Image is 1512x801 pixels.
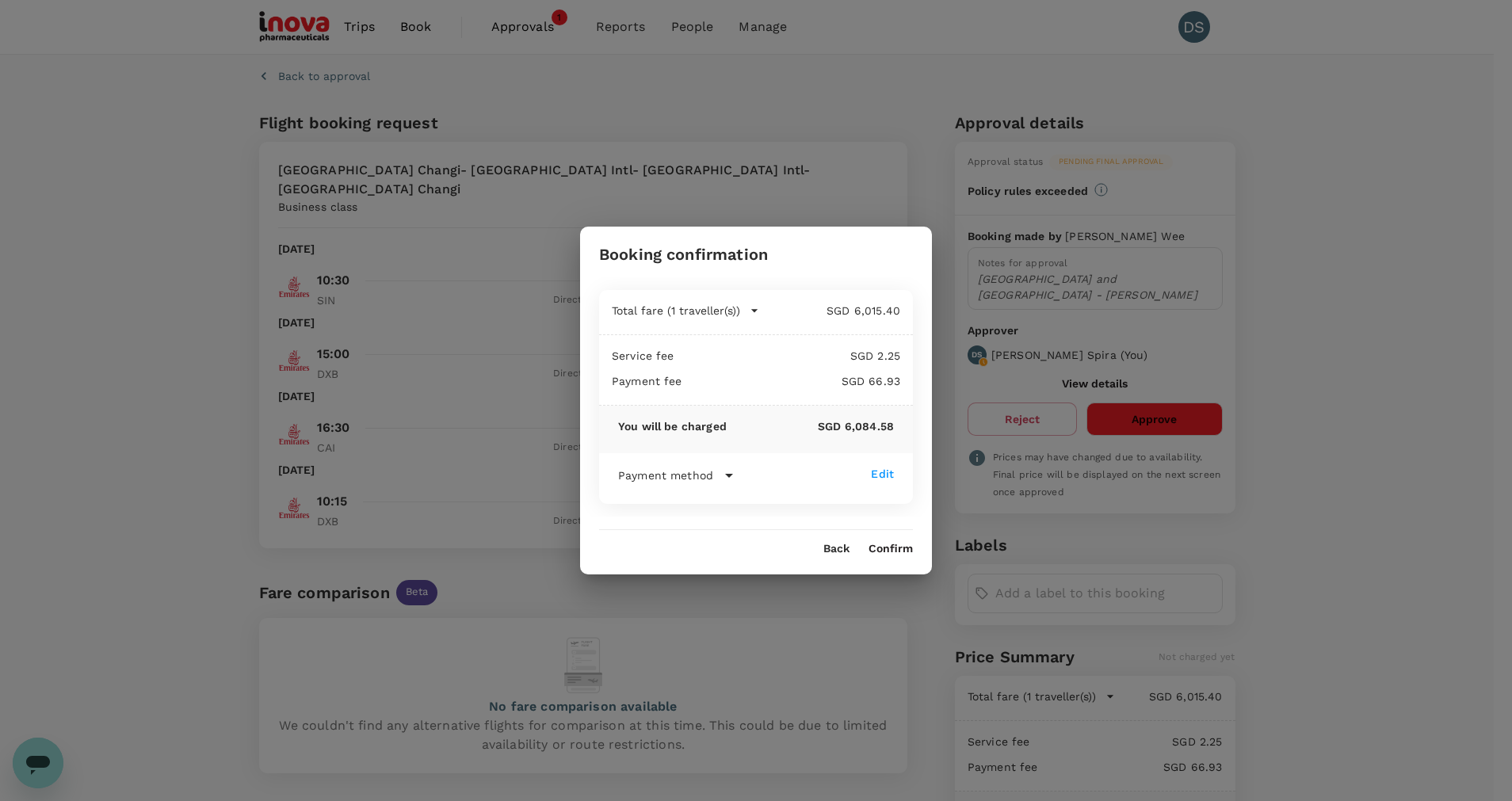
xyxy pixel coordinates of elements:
[618,418,727,434] p: You will be charged
[823,543,850,555] button: Back
[727,418,894,434] p: SGD 6,084.58
[618,467,713,483] p: Payment method
[759,303,900,318] p: SGD 6,015.40
[599,246,768,264] h3: Booking confirmation
[682,373,900,389] p: SGD 66.93
[871,466,894,482] div: Edit
[612,373,682,389] p: Payment fee
[869,543,913,555] button: Confirm
[612,303,740,318] p: Total fare (1 traveller(s))
[612,303,759,318] button: Total fare (1 traveller(s))
[674,348,900,364] p: SGD 2.25
[612,348,674,364] p: Service fee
